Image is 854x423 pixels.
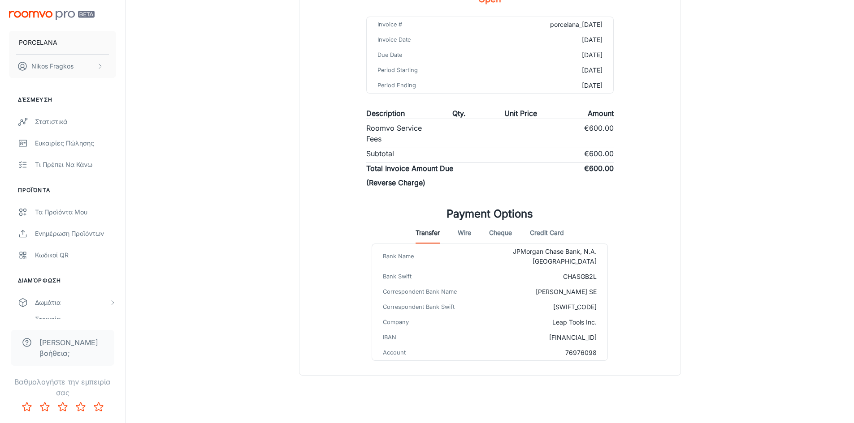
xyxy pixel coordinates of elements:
[35,117,116,127] div: Στατιστικά
[366,177,425,188] p: (Reverse Charge)
[367,47,491,63] td: Due Date
[464,299,607,315] td: [SWIFT_CODE]
[366,148,394,159] p: Subtotal
[367,32,491,47] td: Invoice Date
[372,284,464,299] td: Correspondent Bank Name
[489,222,512,244] button: Cheque
[584,148,614,159] p: €600.00
[416,222,440,244] button: Transfer
[372,269,464,284] td: Bank Swift
[504,108,537,119] p: Unit Price
[54,398,72,416] button: Rate 3 star
[491,17,613,32] td: porcelana_[DATE]
[90,398,108,416] button: Rate 5 star
[491,32,613,47] td: [DATE]
[491,78,613,93] td: [DATE]
[367,17,491,32] td: Invoice #
[452,108,466,119] p: Qty.
[31,61,74,71] p: Nikos Fragkos
[464,244,607,269] td: JPMorgan Chase Bank, N.A. [GEOGRAPHIC_DATA]
[35,298,109,308] div: Δωμάτια
[372,345,464,360] td: Account
[491,47,613,63] td: [DATE]
[372,330,464,345] td: IBAN
[584,123,614,144] p: €600.00
[9,55,116,78] button: Nikos Fragkos
[372,244,464,269] td: Bank Name
[7,376,118,398] p: Βαθμολογήστε την εμπειρία σας
[458,222,471,244] button: Wire
[366,108,405,119] p: Description
[491,63,613,78] td: [DATE]
[584,163,614,174] p: €600.00
[530,222,564,244] button: Credit Card
[36,398,54,416] button: Rate 2 star
[35,314,116,334] div: Στοιχεία [GEOGRAPHIC_DATA]
[464,284,607,299] td: [PERSON_NAME] SE
[464,269,607,284] td: CHASGB2L
[588,108,614,119] p: Amount
[464,330,607,345] td: [FINANCIAL_ID]
[447,206,533,222] h1: Payment Options
[39,337,104,359] span: [PERSON_NAME] βοήθεια;
[9,31,116,54] button: PORCELANA
[9,11,95,20] img: Roomvo PRO Beta
[35,207,116,217] div: Τα προϊόντα μου
[464,315,607,330] td: Leap Tools Inc.
[372,315,464,330] td: Company
[35,250,116,260] div: Κωδικοί QR
[35,160,116,170] div: Τι πρέπει να κάνω
[366,123,428,144] p: Roomvo Service Fees
[19,38,57,47] p: PORCELANA
[367,78,491,93] td: Period Ending
[35,229,116,239] div: Ενημέρωση Προϊόντων
[367,63,491,78] td: Period Starting
[18,398,36,416] button: Rate 1 star
[35,138,116,148] div: Ευκαιρίες πώλησης
[464,345,607,360] td: 76976098
[366,163,453,174] p: Total Invoice Amount Due
[372,299,464,315] td: Correspondent Bank Swift
[72,398,90,416] button: Rate 4 star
